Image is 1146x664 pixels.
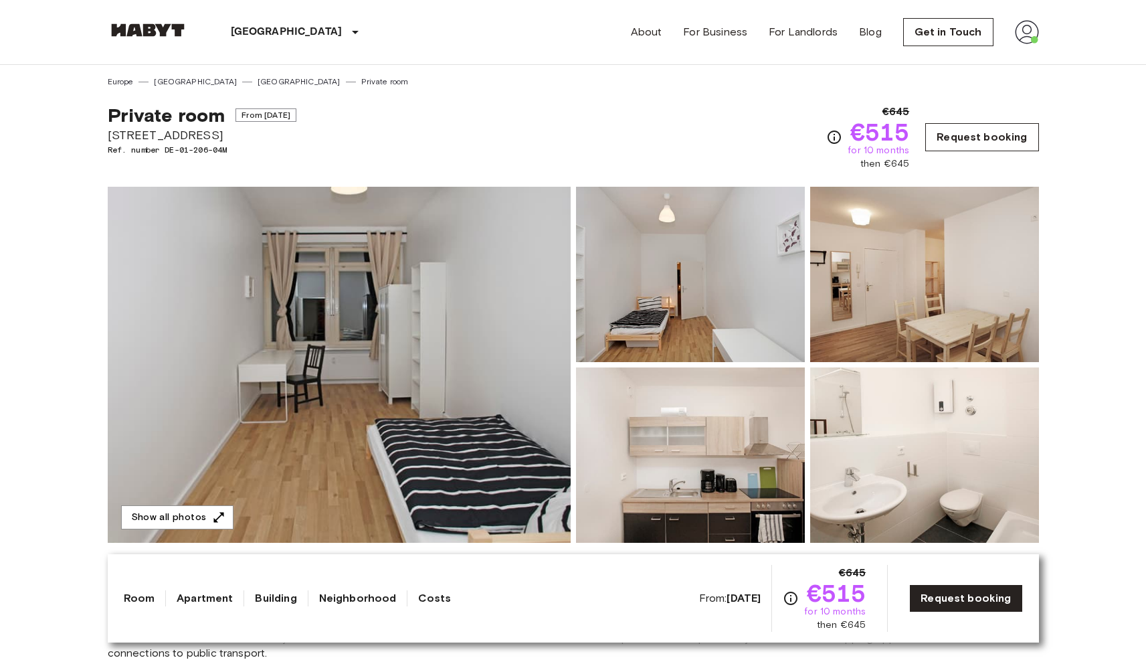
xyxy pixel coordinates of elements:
[231,24,343,40] p: [GEOGRAPHIC_DATA]
[108,76,134,88] a: Europe
[108,144,296,156] span: Ref. number DE-01-206-04M
[631,24,662,40] a: About
[903,18,993,46] a: Get in Touch
[699,591,761,606] span: From:
[817,618,866,632] span: then €645
[860,157,909,171] span: then €645
[839,565,866,581] span: €645
[108,127,296,144] span: [STREET_ADDRESS]
[783,590,799,606] svg: Check cost overview for full price breakdown. Please note that discounts apply to new joiners onl...
[850,120,910,144] span: €515
[727,592,761,604] b: [DATE]
[319,590,397,606] a: Neighborhood
[418,590,451,606] a: Costs
[909,584,1022,612] a: Request booking
[121,505,233,530] button: Show all photos
[807,581,866,605] span: €515
[826,129,842,145] svg: Check cost overview for full price breakdown. Please note that discounts apply to new joiners onl...
[361,76,409,88] a: Private room
[108,104,225,127] span: Private room
[258,76,341,88] a: [GEOGRAPHIC_DATA]
[810,367,1039,543] img: Picture of unit DE-01-206-04M
[177,590,233,606] a: Apartment
[108,23,188,37] img: Habyt
[683,24,747,40] a: For Business
[108,187,571,543] img: Marketing picture of unit DE-01-206-04M
[859,24,882,40] a: Blog
[154,76,237,88] a: [GEOGRAPHIC_DATA]
[124,590,155,606] a: Room
[848,144,909,157] span: for 10 months
[810,187,1039,362] img: Picture of unit DE-01-206-04M
[255,590,296,606] a: Building
[576,367,805,543] img: Picture of unit DE-01-206-04M
[925,123,1038,151] a: Request booking
[1015,20,1039,44] img: avatar
[804,605,866,618] span: for 10 months
[235,108,296,122] span: From [DATE]
[576,187,805,362] img: Picture of unit DE-01-206-04M
[882,104,910,120] span: €645
[769,24,838,40] a: For Landlords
